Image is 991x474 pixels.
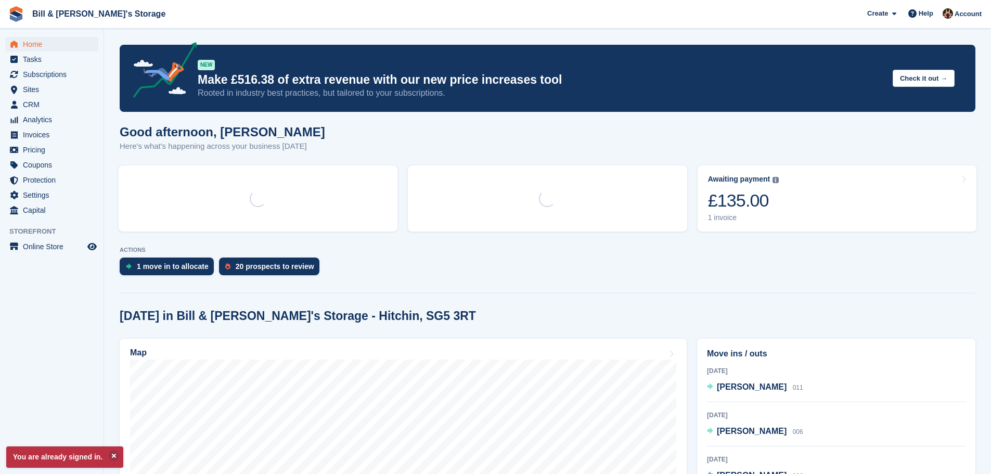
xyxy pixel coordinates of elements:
[867,8,888,19] span: Create
[120,140,325,152] p: Here's what's happening across your business [DATE]
[5,52,98,67] a: menu
[5,112,98,127] a: menu
[5,82,98,97] a: menu
[5,37,98,52] a: menu
[6,446,123,468] p: You are already signed in.
[9,226,104,237] span: Storefront
[130,348,147,357] h2: Map
[120,309,476,323] h2: [DATE] in Bill & [PERSON_NAME]'s Storage - Hitchin, SG5 3RT
[23,188,85,202] span: Settings
[5,67,98,82] a: menu
[126,263,132,270] img: move_ins_to_allocate_icon-fdf77a2bb77ea45bf5b3d319d69a93e2d87916cf1d5bf7949dd705db3b84f3ca.svg
[717,382,787,391] span: [PERSON_NAME]
[698,165,976,232] a: Awaiting payment £135.00 1 invoice
[707,366,966,376] div: [DATE]
[137,262,209,271] div: 1 move in to allocate
[23,158,85,172] span: Coupons
[5,203,98,217] a: menu
[5,143,98,157] a: menu
[955,9,982,19] span: Account
[23,127,85,142] span: Invoices
[773,177,779,183] img: icon-info-grey-7440780725fd019a000dd9b08b2336e03edf1995a4989e88bcd33f0948082b44.svg
[124,42,197,101] img: price-adjustments-announcement-icon-8257ccfd72463d97f412b2fc003d46551f7dbcb40ab6d574587a9cd5c0d94...
[707,348,966,360] h2: Move ins / outs
[893,70,955,87] button: Check it out →
[708,190,779,211] div: £135.00
[23,203,85,217] span: Capital
[793,384,803,391] span: 011
[23,82,85,97] span: Sites
[707,425,803,439] a: [PERSON_NAME] 006
[717,427,787,435] span: [PERSON_NAME]
[23,143,85,157] span: Pricing
[120,125,325,139] h1: Good afternoon, [PERSON_NAME]
[708,213,779,222] div: 1 invoice
[8,6,24,22] img: stora-icon-8386f47178a22dfd0bd8f6a31ec36ba5ce8667c1dd55bd0f319d3a0aa187defe.svg
[5,158,98,172] a: menu
[708,175,770,184] div: Awaiting payment
[793,428,803,435] span: 006
[198,87,884,99] p: Rooted in industry best practices, but tailored to your subscriptions.
[23,112,85,127] span: Analytics
[23,173,85,187] span: Protection
[5,97,98,112] a: menu
[5,173,98,187] a: menu
[5,127,98,142] a: menu
[86,240,98,253] a: Preview store
[5,188,98,202] a: menu
[23,97,85,112] span: CRM
[23,67,85,82] span: Subscriptions
[219,258,325,280] a: 20 prospects to review
[5,239,98,254] a: menu
[23,239,85,254] span: Online Store
[23,37,85,52] span: Home
[198,72,884,87] p: Make £516.38 of extra revenue with our new price increases tool
[707,455,966,464] div: [DATE]
[23,52,85,67] span: Tasks
[943,8,953,19] img: Jack Bottesch
[225,263,230,270] img: prospect-51fa495bee0391a8d652442698ab0144808aea92771e9ea1ae160a38d050c398.svg
[198,60,215,70] div: NEW
[236,262,314,271] div: 20 prospects to review
[707,381,803,394] a: [PERSON_NAME] 011
[120,258,219,280] a: 1 move in to allocate
[120,247,975,253] p: ACTIONS
[28,5,170,22] a: Bill & [PERSON_NAME]'s Storage
[919,8,933,19] span: Help
[707,411,966,420] div: [DATE]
